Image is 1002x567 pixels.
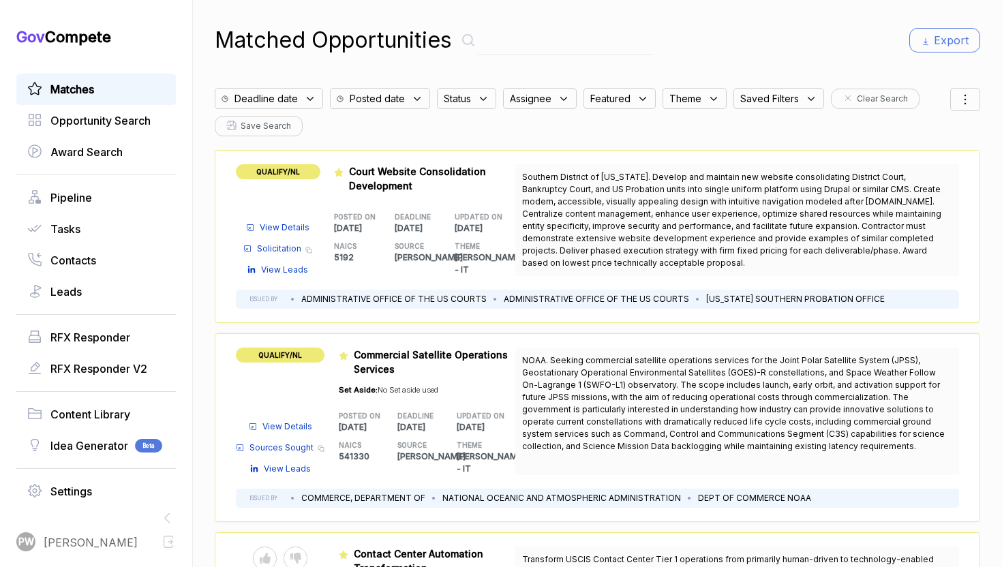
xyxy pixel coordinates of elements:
span: Solicitation [257,243,301,255]
a: Idea GeneratorBeta [27,438,165,454]
h5: UPDATED ON [455,212,494,222]
a: Opportunity Search [27,112,165,129]
span: View Details [262,420,312,433]
button: Save Search [215,116,303,136]
span: RFX Responder V2 [50,361,147,377]
a: Award Search [27,144,165,160]
p: [DATE] [455,222,515,234]
a: Leads [27,283,165,300]
span: Commercial Satellite Operations Services [354,349,508,375]
span: RFX Responder [50,329,130,346]
span: Leads [50,283,82,300]
span: Deadline date [234,91,298,106]
a: Matches [27,81,165,97]
span: Save Search [241,120,291,132]
span: Saved Filters [740,91,799,106]
h5: THEME [457,440,494,450]
button: Clear Search [831,89,920,109]
p: [DATE] [397,421,457,433]
span: Featured [590,91,631,106]
span: Beta [135,439,162,453]
li: NATIONAL OCEANIC AND ATMOSPHERIC ADMINISTRATION [442,492,681,504]
li: COMMERCE, DEPARTMENT OF [301,492,425,504]
span: Tasks [50,221,80,237]
p: [DATE] [339,421,398,433]
span: [PERSON_NAME] [44,534,138,551]
h1: Matched Opportunities [215,24,452,57]
p: [DATE] [395,222,455,234]
h5: POSTED ON [339,411,376,421]
span: Pipeline [50,189,92,206]
span: Settings [50,483,92,500]
span: View Leads [264,463,311,475]
h5: THEME [455,241,494,251]
span: Clear Search [857,93,908,105]
h5: ISSUED BY [249,494,277,502]
a: Content Library [27,406,165,423]
li: ADMINISTRATIVE OFFICE OF THE US COURTS [504,293,689,305]
span: Sources Sought [249,442,314,454]
p: [DATE] [334,222,395,234]
span: Contacts [50,252,96,269]
span: Opportunity Search [50,112,151,129]
a: Pipeline [27,189,165,206]
button: Export [909,28,980,52]
span: Award Search [50,144,123,160]
span: QUALIFY/NL [236,348,324,363]
h5: SOURCE [395,241,434,251]
span: Content Library [50,406,130,423]
span: Assignee [510,91,551,106]
a: Contacts [27,252,165,269]
li: DEPT OF COMMERCE NOAA [698,492,811,504]
p: [PERSON_NAME] [397,450,457,463]
span: Court Website Consolidation Development [349,166,486,191]
a: RFX Responder [27,329,165,346]
h5: NAICS [334,241,373,251]
p: [PERSON_NAME] [395,251,455,264]
span: View Details [260,221,309,234]
h5: POSTED ON [334,212,373,222]
span: Posted date [350,91,405,106]
span: No Set aside used [378,385,438,395]
span: Southern District of [US_STATE]. Develop and maintain new website consolidating District Court, B... [522,172,941,268]
a: RFX Responder V2 [27,361,165,377]
p: 541330 [339,450,398,463]
a: Solicitation [243,243,301,255]
span: Gov [16,28,45,46]
span: Matches [50,81,94,97]
h5: ISSUED BY [249,295,277,303]
h5: DEADLINE [397,411,435,421]
p: 5192 [334,251,395,264]
span: NOAA. Seeking commercial satellite operations services for the Joint Polar Satellite System (JPSS... [522,355,945,451]
li: [US_STATE] SOUTHERN PROBATION OFFICE [706,293,885,305]
a: Tasks [27,221,165,237]
a: Settings [27,483,165,500]
span: Idea Generator [50,438,128,454]
p: [PERSON_NAME] - IT [455,251,515,276]
span: Status [444,91,471,106]
li: ADMINISTRATIVE OFFICE OF THE US COURTS [301,293,487,305]
h5: DEADLINE [395,212,434,222]
span: Set Aside: [339,385,378,395]
span: Theme [669,91,701,106]
p: [DATE] [457,421,516,433]
h5: SOURCE [397,440,435,450]
h5: UPDATED ON [457,411,494,421]
a: Sources Sought [236,442,314,454]
span: PW [18,535,34,549]
p: [PERSON_NAME] - IT [457,450,516,475]
h5: NAICS [339,440,376,450]
span: View Leads [261,264,308,276]
h1: Compete [16,27,176,46]
span: QUALIFY/NL [236,164,320,179]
